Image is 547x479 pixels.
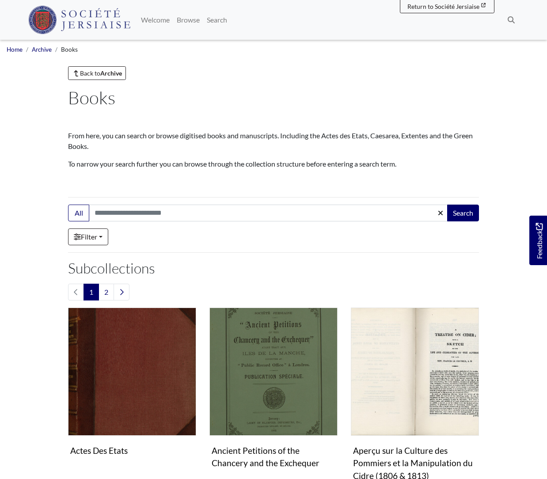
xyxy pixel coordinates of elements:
p: From here, you can search or browse digitised books and manuscripts. Including the Actes des Etat... [68,130,479,152]
nav: pagination [68,284,479,300]
a: Archive [32,46,52,53]
span: Goto page 1 [84,284,99,300]
img: Aperçu sur la Culture des Pommiers et la Manipulation du Cidre (1806 & 1813) [351,308,479,436]
button: Search [447,205,479,221]
a: Next page [114,284,129,300]
p: To narrow your search further you can browse through the collection structure before entering a s... [68,159,479,169]
h2: Subcollections [68,260,479,277]
a: Search [203,11,231,29]
a: Actes Des Etats Actes Des Etats [68,308,196,459]
a: Goto page 2 [99,284,114,300]
h1: Books [68,87,479,108]
button: All [68,205,89,221]
img: Société Jersiaise [28,6,130,34]
span: Books [61,46,78,53]
a: Welcome [137,11,173,29]
a: Filter [68,228,108,245]
a: Browse [173,11,203,29]
input: Search this collection... [89,205,448,221]
a: Would you like to provide feedback? [529,216,547,265]
a: Home [7,46,23,53]
img: Ancient Petitions of the Chancery and the Exchequer [209,308,338,436]
a: Ancient Petitions of the Chancery and the Exchequer Ancient Petitions of the Chancery and the Exc... [209,308,338,472]
a: Société Jersiaise logo [28,4,130,36]
img: Actes Des Etats [68,308,196,436]
a: Back toArchive [68,66,126,80]
span: Return to Société Jersiaise [407,3,479,10]
li: Previous page [68,284,84,300]
strong: Archive [100,69,122,77]
span: Feedback [534,223,544,259]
